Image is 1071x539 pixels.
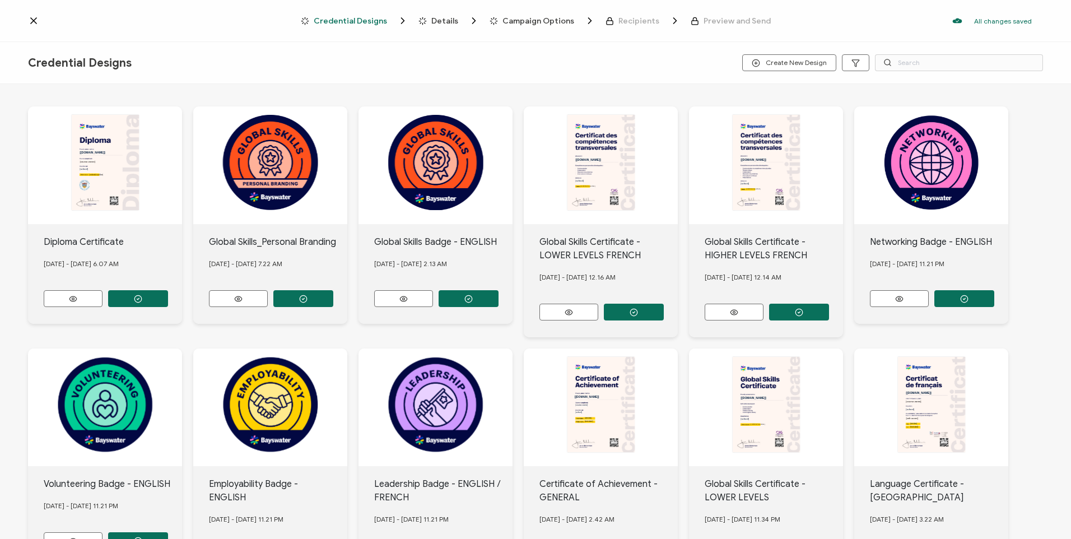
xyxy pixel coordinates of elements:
span: Preview and Send [691,17,771,25]
div: [DATE] - [DATE] 3.22 AM [870,504,1009,535]
div: Leadership Badge - ENGLISH / FRENCH [374,477,513,504]
div: Global Skills_Personal Branding [209,235,348,249]
span: Create New Design [752,59,827,67]
span: Details [431,17,458,25]
div: Global Skills Certificate - LOWER LEVELS FRENCH [539,235,678,262]
span: Preview and Send [704,17,771,25]
div: [DATE] - [DATE] 11.21 PM [209,504,348,535]
div: [DATE] - [DATE] 11.21 PM [374,504,513,535]
button: Create New Design [742,54,836,71]
span: Details [418,15,479,26]
div: [DATE] - [DATE] 11.34 PM [705,504,844,535]
div: Global Skills Badge - ENGLISH [374,235,513,249]
div: [DATE] - [DATE] 12.14 AM [705,262,844,292]
div: Networking Badge - ENGLISH [870,235,1009,249]
div: [DATE] - [DATE] 6.07 AM [44,249,183,279]
span: Credential Designs [314,17,387,25]
p: All changes saved [974,17,1032,25]
div: Certificate of Achievement - GENERAL [539,477,678,504]
input: Search [875,54,1043,71]
div: [DATE] - [DATE] 12.16 AM [539,262,678,292]
div: Breadcrumb [301,15,771,26]
div: [DATE] - [DATE] 7.22 AM [209,249,348,279]
div: Global Skills Certificate - LOWER LEVELS [705,477,844,504]
div: [DATE] - [DATE] 11.21 PM [44,491,183,521]
span: Credential Designs [301,15,408,26]
div: Volunteering Badge - ENGLISH [44,477,183,491]
span: Campaign Options [490,15,595,26]
div: Diploma Certificate [44,235,183,249]
span: Recipients [618,17,659,25]
iframe: Chat Widget [1015,485,1071,539]
div: [DATE] - [DATE] 11.21 PM [870,249,1009,279]
span: Credential Designs [28,56,132,70]
span: Recipients [606,15,681,26]
div: Employability Badge - ENGLISH [209,477,348,504]
span: Campaign Options [502,17,574,25]
div: Global Skills Certificate - HIGHER LEVELS FRENCH [705,235,844,262]
div: [DATE] - [DATE] 2.13 AM [374,249,513,279]
div: Language Certificate - [GEOGRAPHIC_DATA] [870,477,1009,504]
div: [DATE] - [DATE] 2.42 AM [539,504,678,535]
